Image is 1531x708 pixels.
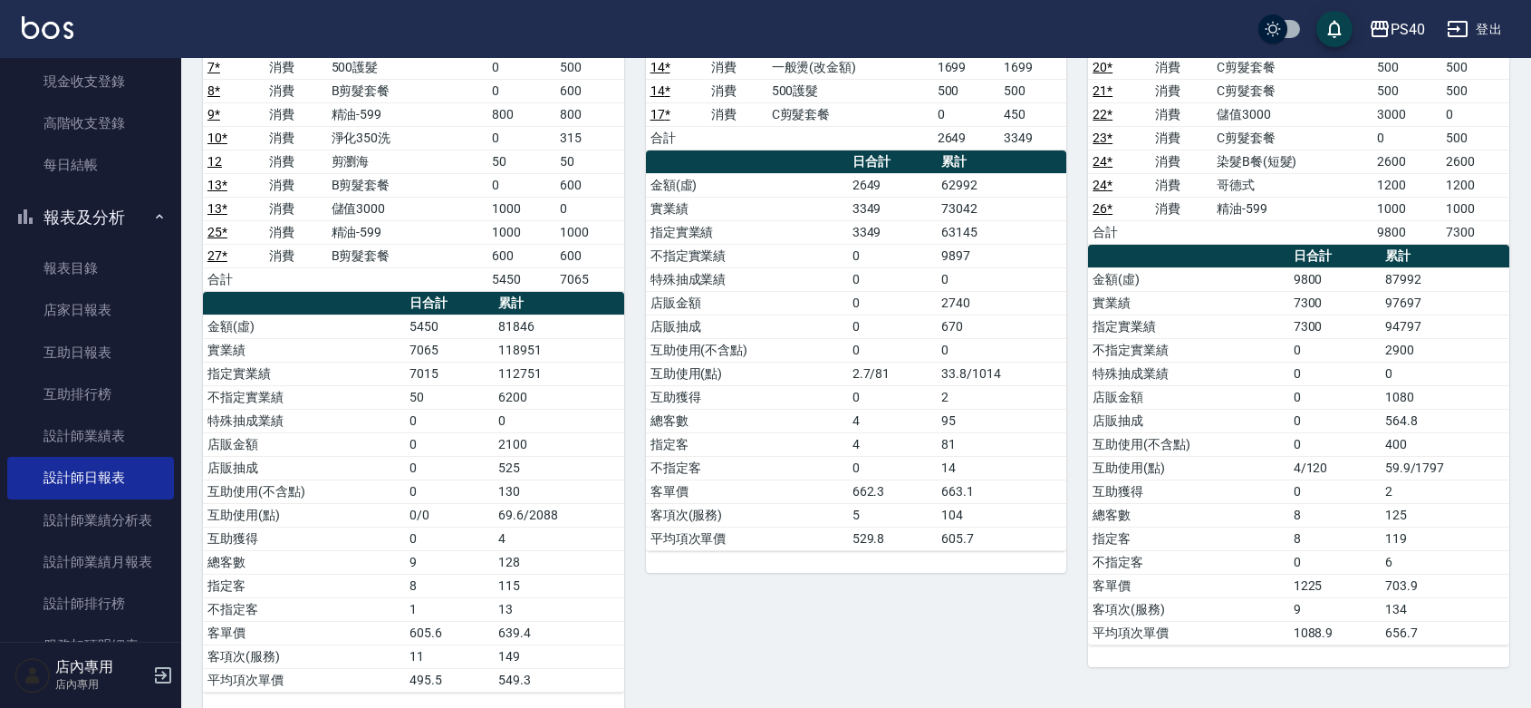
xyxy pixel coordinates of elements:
[1441,150,1509,173] td: 2600
[937,480,1066,503] td: 663.1
[646,409,848,432] td: 總客數
[555,197,623,220] td: 0
[1381,315,1509,338] td: 94797
[1088,220,1150,244] td: 合計
[1289,245,1381,268] th: 日合計
[937,244,1066,267] td: 9897
[327,55,488,79] td: 500護髮
[1289,456,1381,480] td: 4/120
[555,267,623,291] td: 7065
[767,79,933,102] td: 500護髮
[494,409,623,432] td: 0
[1088,574,1288,597] td: 客單價
[1289,267,1381,291] td: 9800
[1151,173,1212,197] td: 消費
[646,315,848,338] td: 店販抽成
[14,657,51,693] img: Person
[1372,102,1440,126] td: 3000
[555,150,623,173] td: 50
[203,645,405,668] td: 客項次(服務)
[937,197,1066,220] td: 73042
[487,173,555,197] td: 0
[1289,362,1381,385] td: 0
[405,315,494,338] td: 5450
[646,244,848,267] td: 不指定實業績
[767,102,933,126] td: C剪髮套餐
[265,220,326,244] td: 消費
[405,645,494,668] td: 11
[646,385,848,409] td: 互助獲得
[555,55,623,79] td: 500
[1391,18,1425,41] div: PS40
[405,503,494,527] td: 0/0
[848,150,937,174] th: 日合計
[1289,409,1381,432] td: 0
[1381,456,1509,480] td: 59.9/1797
[646,291,848,315] td: 店販金額
[848,173,937,197] td: 2649
[1151,150,1212,173] td: 消費
[999,55,1066,79] td: 1699
[265,126,326,150] td: 消費
[1381,574,1509,597] td: 703.9
[933,126,1000,150] td: 2649
[646,267,848,291] td: 特殊抽成業績
[937,291,1066,315] td: 2740
[327,197,488,220] td: 儲值3000
[646,527,848,550] td: 平均項次單價
[1381,267,1509,291] td: 87992
[494,645,623,668] td: 149
[7,373,174,415] a: 互助排行榜
[7,332,174,373] a: 互助日報表
[405,409,494,432] td: 0
[1362,11,1432,48] button: PS40
[203,503,405,527] td: 互助使用(點)
[707,55,767,79] td: 消費
[494,668,623,692] td: 549.3
[848,480,937,503] td: 662.3
[405,292,494,315] th: 日合計
[487,150,555,173] td: 50
[1088,409,1288,432] td: 店販抽成
[55,658,148,676] h5: 店內專用
[1372,220,1440,244] td: 9800
[203,456,405,480] td: 店販抽成
[1289,338,1381,362] td: 0
[848,315,937,338] td: 0
[494,621,623,645] td: 639.4
[203,267,265,291] td: 合計
[494,597,623,621] td: 13
[265,55,326,79] td: 消費
[1289,621,1381,645] td: 1088.9
[1289,480,1381,503] td: 0
[1212,55,1373,79] td: C剪髮套餐
[207,154,222,169] a: 12
[487,220,555,244] td: 1000
[937,385,1066,409] td: 2
[937,220,1066,244] td: 63145
[1372,55,1440,79] td: 500
[1151,79,1212,102] td: 消費
[646,173,848,197] td: 金額(虛)
[1088,480,1288,503] td: 互助獲得
[487,79,555,102] td: 0
[937,315,1066,338] td: 670
[1212,126,1373,150] td: C剪髮套餐
[555,102,623,126] td: 800
[707,102,767,126] td: 消費
[1381,503,1509,527] td: 125
[487,267,555,291] td: 5450
[1088,527,1288,550] td: 指定客
[1381,291,1509,315] td: 97697
[1151,126,1212,150] td: 消費
[933,102,1000,126] td: 0
[327,220,488,244] td: 精油-599
[848,456,937,480] td: 0
[265,102,326,126] td: 消費
[405,456,494,480] td: 0
[494,385,623,409] td: 6200
[55,676,148,693] p: 店內專用
[1088,385,1288,409] td: 店販金額
[1381,362,1509,385] td: 0
[646,503,848,527] td: 客項次(服務)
